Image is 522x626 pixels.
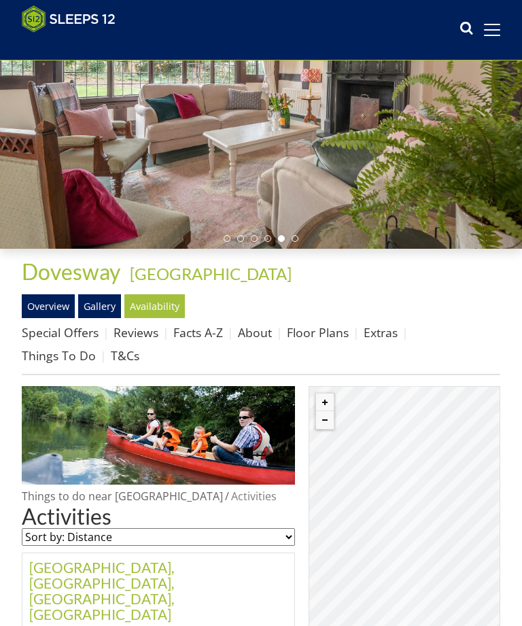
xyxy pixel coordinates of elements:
[22,294,75,317] a: Overview
[130,264,292,283] a: [GEOGRAPHIC_DATA]
[78,294,121,317] a: Gallery
[124,264,292,283] span: -
[22,258,124,285] a: Dovesway
[238,324,272,341] a: About
[22,5,116,33] img: Sleeps 12
[22,258,120,285] span: Dovesway
[22,504,295,528] h1: Activities
[231,489,277,504] a: Activities
[22,324,99,341] a: Special Offers
[256,141,522,626] iframe: LiveChat chat widget
[22,347,96,364] a: Things To Do
[29,559,174,623] a: [GEOGRAPHIC_DATA], [GEOGRAPHIC_DATA], [GEOGRAPHIC_DATA], [GEOGRAPHIC_DATA]
[15,41,158,52] iframe: Customer reviews powered by Trustpilot
[173,324,223,341] a: Facts A-Z
[124,294,185,317] a: Availability
[22,489,223,504] a: Things to do near [GEOGRAPHIC_DATA]
[114,324,158,341] a: Reviews
[111,347,139,364] a: T&Cs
